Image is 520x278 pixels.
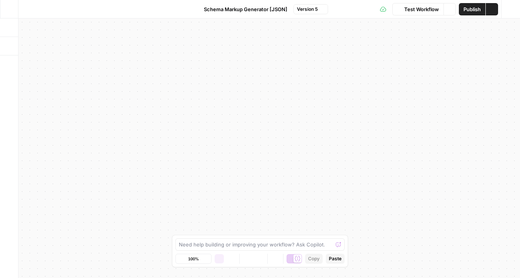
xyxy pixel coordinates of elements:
span: Copy [308,255,320,262]
span: Version 5 [297,6,318,13]
span: Publish [463,5,481,13]
span: 100% [188,256,199,262]
button: Version 5 [293,4,328,14]
button: Publish [459,3,485,15]
button: Schema Markup Generator [JSON] [192,3,292,15]
span: Test Workflow [404,5,439,13]
span: Paste [329,255,342,262]
span: Schema Markup Generator [JSON] [204,5,287,13]
button: Copy [305,254,323,264]
button: Paste [326,254,345,264]
button: Test Workflow [392,3,443,15]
